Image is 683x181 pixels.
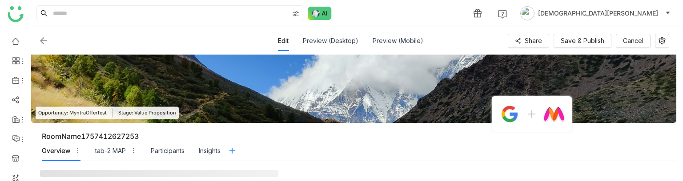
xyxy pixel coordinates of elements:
img: help.svg [498,10,507,19]
div: Overview [42,146,70,156]
span: Cancel [623,36,643,46]
span: Save & Publish [561,36,604,46]
div: Participants [151,146,185,156]
div: Edit [278,31,289,51]
img: logo [8,6,24,22]
img: search-type.svg [292,10,299,17]
span: [DEMOGRAPHIC_DATA][PERSON_NAME] [538,8,658,18]
button: Share [508,34,549,48]
button: Cancel [616,34,651,48]
button: Save & Publish [554,34,611,48]
div: Preview (Mobile) [373,31,423,51]
img: ask-buddy-normal.svg [308,7,332,20]
div: Insights [199,146,221,156]
div: tab-2 MAP [95,146,126,156]
span: Opportunity: MyntraOfferTest [38,109,107,117]
img: back.svg [38,35,49,46]
span: Share [525,36,542,46]
span: Stage: Value Proposition [118,109,176,117]
button: [DEMOGRAPHIC_DATA][PERSON_NAME] [518,6,672,20]
div: RoomName1757412627253 [42,132,676,141]
div: Preview (Desktop) [303,31,358,51]
img: avatar [520,6,534,20]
